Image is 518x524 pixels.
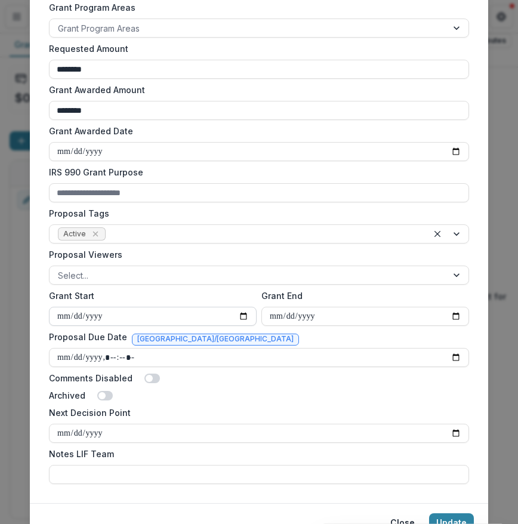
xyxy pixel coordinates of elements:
label: Grant Awarded Amount [49,84,462,96]
span: Active [63,230,86,238]
div: Remove Active [90,228,101,240]
label: Grant Awarded Date [49,125,462,137]
label: Proposal Viewers [49,248,462,261]
label: Requested Amount [49,42,462,55]
label: IRS 990 Grant Purpose [49,166,462,178]
label: Grant End [261,289,462,302]
label: Notes LIF Team [49,448,462,460]
label: Archived [49,389,85,402]
span: [GEOGRAPHIC_DATA]/[GEOGRAPHIC_DATA] [137,335,294,343]
label: Next Decision Point [49,406,462,419]
label: Grant Program Areas [49,1,462,14]
div: Clear selected options [430,227,445,241]
label: Proposal Due Date [49,331,127,343]
label: Comments Disabled [49,372,132,384]
label: Proposal Tags [49,207,462,220]
label: Grant Start [49,289,249,302]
